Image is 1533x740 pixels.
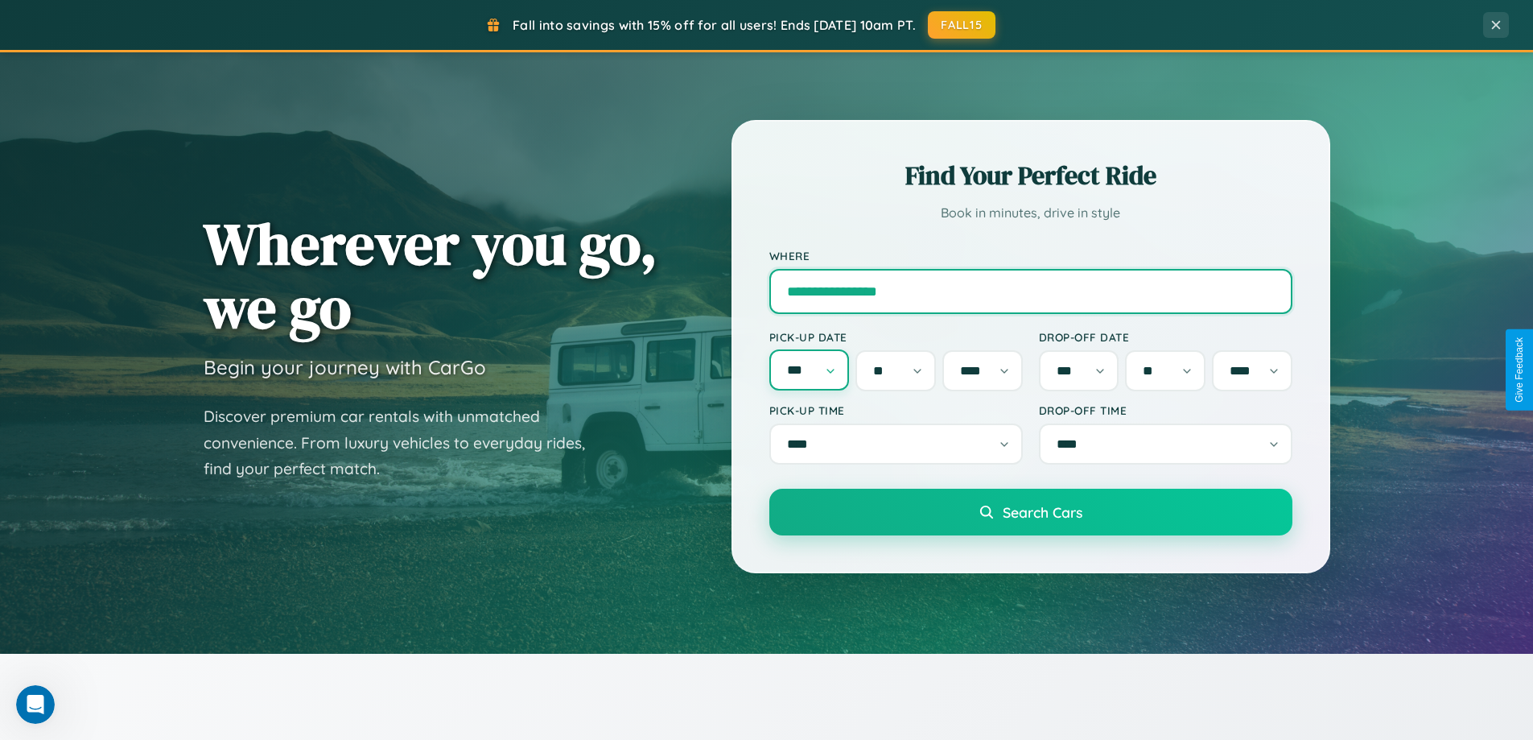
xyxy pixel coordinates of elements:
[16,685,55,724] iframe: Intercom live chat
[769,489,1292,535] button: Search Cars
[204,403,606,482] p: Discover premium car rentals with unmatched convenience. From luxury vehicles to everyday rides, ...
[513,17,916,33] span: Fall into savings with 15% off for all users! Ends [DATE] 10am PT.
[1039,330,1292,344] label: Drop-off Date
[204,355,486,379] h3: Begin your journey with CarGo
[769,158,1292,193] h2: Find Your Perfect Ride
[769,330,1023,344] label: Pick-up Date
[204,212,657,339] h1: Wherever you go, we go
[769,249,1292,263] label: Where
[1039,403,1292,417] label: Drop-off Time
[769,403,1023,417] label: Pick-up Time
[1003,503,1082,521] span: Search Cars
[769,201,1292,225] p: Book in minutes, drive in style
[1514,337,1525,403] div: Give Feedback
[928,11,995,39] button: FALL15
